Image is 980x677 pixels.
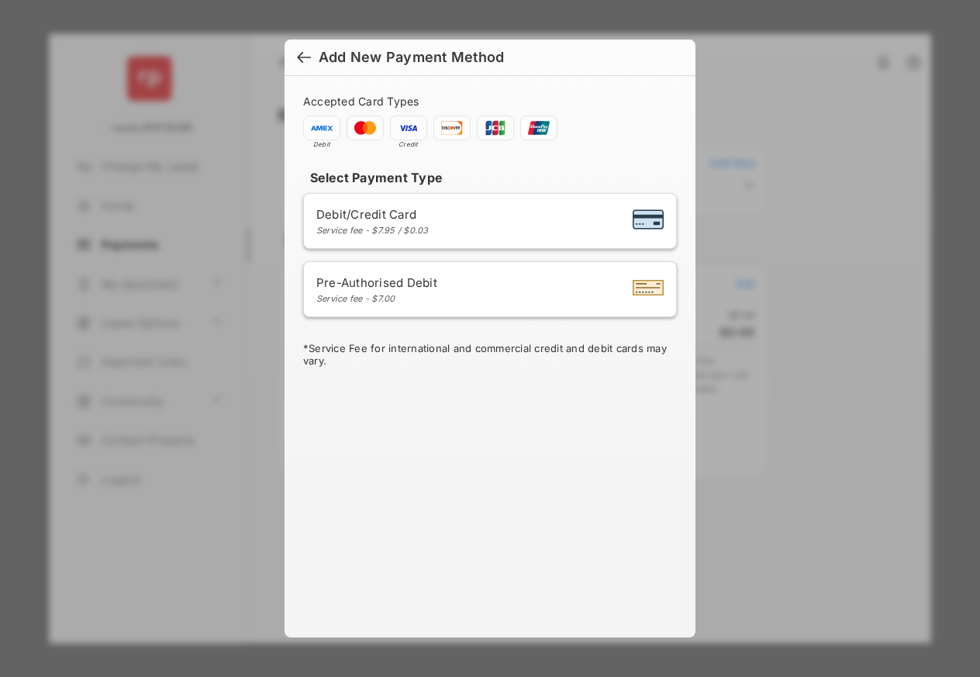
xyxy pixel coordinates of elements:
[316,225,429,236] div: Service fee - $7.95 / $0.03
[303,95,426,108] span: Accepted Card Types
[303,170,677,185] h4: Select Payment Type
[390,140,427,148] span: Credit
[303,342,677,370] div: * Service Fee for international and commercial credit and debit cards may vary.
[303,140,340,148] span: Debit
[316,293,437,304] div: Service fee - $7.00
[316,207,429,222] span: Debit/Credit Card
[319,49,504,66] div: Add New Payment Method
[316,275,437,290] span: Pre-Authorised Debit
